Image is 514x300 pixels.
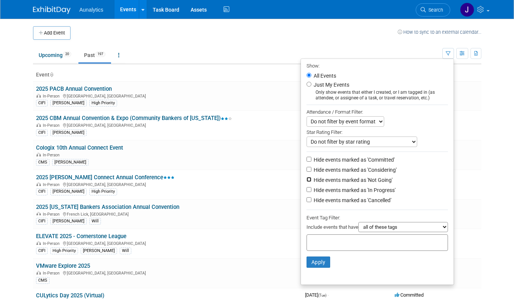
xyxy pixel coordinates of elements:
[95,51,105,57] span: 197
[50,100,87,106] div: [PERSON_NAME]
[36,218,48,225] div: CIFI
[312,196,391,204] label: Hide events marked as 'Cancelled'
[33,69,302,81] th: Event
[312,156,395,163] label: Hide events marked as 'Committed'
[312,176,392,184] label: Hide events marked as 'Not Going'
[43,153,62,157] span: In-Person
[43,271,62,276] span: In-Person
[36,270,299,276] div: [GEOGRAPHIC_DATA], [GEOGRAPHIC_DATA]
[312,73,336,78] label: All Events
[36,115,232,121] a: 2025 CBM Annual Convention & Expo (Community Bankers of [US_STATE])
[36,241,41,245] img: In-Person Event
[307,108,448,116] div: Attendance / Format Filter:
[312,81,349,88] label: Just My Events
[307,222,448,234] div: Include events that have
[33,26,71,40] button: Add Event
[36,94,41,97] img: In-Person Event
[43,241,62,246] span: In-Person
[398,29,481,35] a: How to sync to an external calendar...
[312,186,395,194] label: Hide events marked as 'In Progress'
[120,247,131,254] div: Will
[36,159,50,166] div: CMS
[307,90,448,101] div: Only show events that either I created, or I am tagged in (as attendee, or assignee of a task, or...
[63,51,71,57] span: 20
[426,7,443,13] span: Search
[80,7,104,13] span: Aunalytics
[36,181,299,187] div: [GEOGRAPHIC_DATA], [GEOGRAPHIC_DATA]
[36,211,299,217] div: French Lick, [GEOGRAPHIC_DATA]
[36,292,104,299] a: CULytics Day 2025 (Virtual)
[36,247,48,254] div: CIFI
[50,129,87,136] div: [PERSON_NAME]
[36,204,179,210] a: 2025 [US_STATE] Bankers Association Annual Convention
[36,153,41,156] img: In-Person Event
[36,122,299,128] div: [GEOGRAPHIC_DATA], [GEOGRAPHIC_DATA]
[305,292,329,298] span: [DATE]
[43,182,62,187] span: In-Person
[307,213,448,222] div: Event Tag Filter:
[36,93,299,99] div: [GEOGRAPHIC_DATA], [GEOGRAPHIC_DATA]
[36,188,48,195] div: CIFI
[36,174,174,181] a: 2025 [PERSON_NAME] Connect Annual Conference
[395,292,424,298] span: Committed
[50,247,78,254] div: High Priority
[328,292,329,298] span: -
[460,3,474,17] img: Julie Grisanti-Cieslak
[36,240,299,246] div: [GEOGRAPHIC_DATA], [GEOGRAPHIC_DATA]
[307,127,448,136] div: Star Rating Filter:
[312,166,397,174] label: Hide events marked as 'Considering'
[52,159,89,166] div: [PERSON_NAME]
[50,218,87,225] div: [PERSON_NAME]
[36,262,90,269] a: VMware Explore 2025
[89,188,117,195] div: High Priority
[33,6,71,14] img: ExhibitDay
[36,123,41,127] img: In-Person Event
[50,72,53,78] a: Sort by Event Name
[50,188,87,195] div: [PERSON_NAME]
[36,271,41,274] img: In-Person Event
[36,277,50,284] div: CMS
[43,123,62,128] span: In-Person
[36,233,126,240] a: ELEVATE 2025 - Cornerstone League
[416,3,450,16] a: Search
[307,256,331,268] button: Apply
[89,100,117,106] div: High Priority
[36,129,48,136] div: CIFI
[78,48,111,62] a: Past197
[318,293,326,297] span: (Tue)
[36,85,112,92] a: 2025 PACB Annual Convention
[36,212,41,216] img: In-Person Event
[43,212,62,217] span: In-Person
[36,182,41,186] img: In-Person Event
[43,94,62,99] span: In-Person
[36,100,48,106] div: CIFI
[33,48,77,62] a: Upcoming20
[81,247,117,254] div: [PERSON_NAME]
[89,218,101,225] div: Will
[36,144,123,151] a: Cologix 10th Annual Connect Event
[307,61,448,70] div: Show:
